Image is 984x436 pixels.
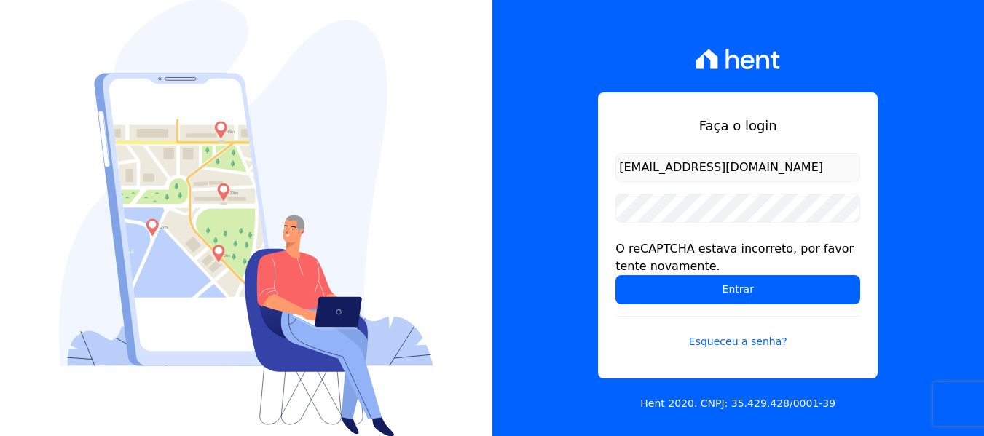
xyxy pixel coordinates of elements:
p: Hent 2020. CNPJ: 35.429.428/0001-39 [640,396,835,411]
input: Email [615,153,860,182]
div: O reCAPTCHA estava incorreto, por favor tente novamente. [615,240,860,275]
input: Entrar [615,275,860,304]
h1: Faça o login [615,116,860,135]
a: Esqueceu a senha? [615,316,860,349]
